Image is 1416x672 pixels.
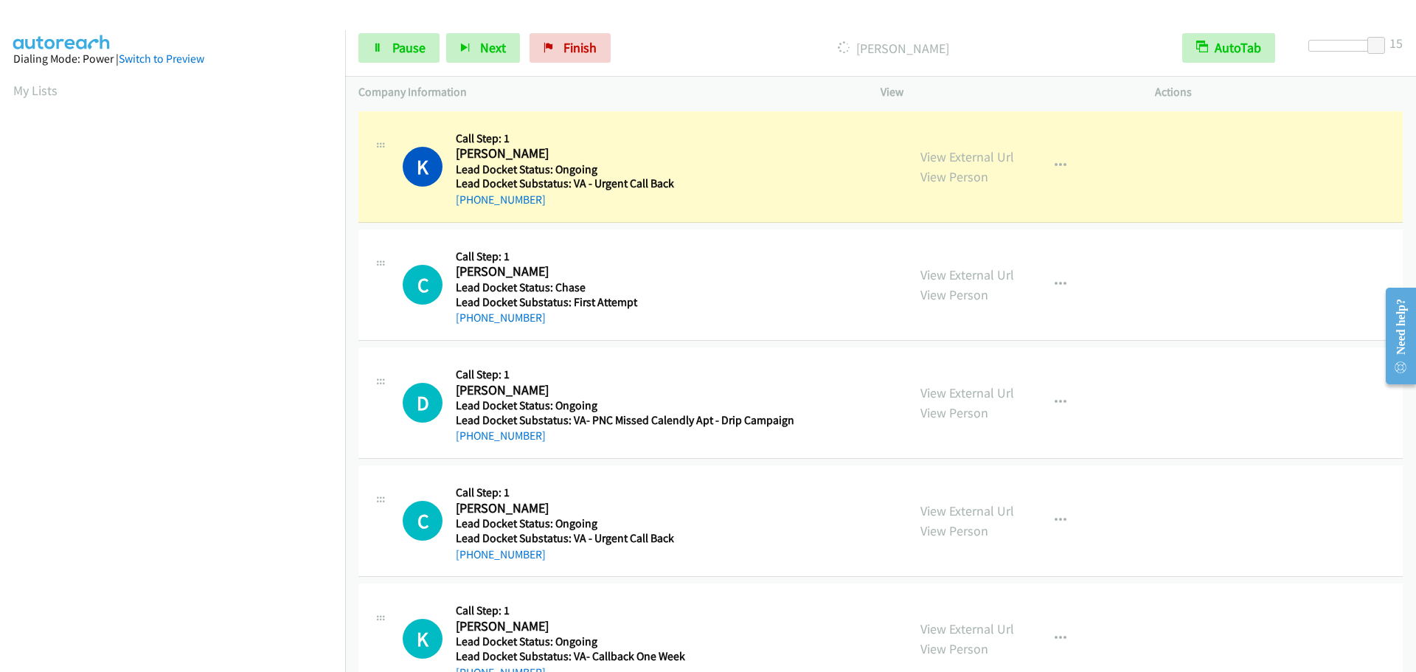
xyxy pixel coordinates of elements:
[920,286,988,303] a: View Person
[456,398,794,413] h5: Lead Docket Status: Ongoing
[920,640,988,657] a: View Person
[13,50,332,68] div: Dialing Mode: Power |
[392,39,426,56] span: Pause
[1182,33,1275,63] button: AutoTab
[403,265,442,305] h1: C
[920,502,1014,519] a: View External Url
[631,38,1156,58] p: [PERSON_NAME]
[358,83,854,101] p: Company Information
[920,266,1014,283] a: View External Url
[1389,33,1403,53] div: 15
[403,619,442,659] div: The call is yet to be attempted
[456,382,789,399] h2: [PERSON_NAME]
[403,383,442,423] h1: D
[456,280,789,295] h5: Lead Docket Status: Chase
[456,603,789,618] h5: Call Step: 1
[456,649,789,664] h5: Lead Docket Substatus: VA- Callback One Week
[920,620,1014,637] a: View External Url
[456,618,789,635] h2: [PERSON_NAME]
[456,249,789,264] h5: Call Step: 1
[1373,277,1416,395] iframe: Resource Center
[446,33,520,63] button: Next
[403,501,442,541] h1: C
[358,33,440,63] a: Pause
[456,131,789,146] h5: Call Step: 1
[456,547,546,561] a: [PHONE_NUMBER]
[456,531,789,546] h5: Lead Docket Substatus: VA - Urgent Call Back
[456,295,789,310] h5: Lead Docket Substatus: First Attempt
[403,619,442,659] h1: K
[920,384,1014,401] a: View External Url
[456,516,789,531] h5: Lead Docket Status: Ongoing
[563,39,597,56] span: Finish
[920,522,988,539] a: View Person
[456,634,789,649] h5: Lead Docket Status: Ongoing
[456,413,794,428] h5: Lead Docket Substatus: VA- PNC Missed Calendly Apt - Drip Campaign
[1155,83,1403,101] p: Actions
[403,501,442,541] div: The call is yet to be attempted
[920,404,988,421] a: View Person
[119,52,204,66] a: Switch to Preview
[456,176,789,191] h5: Lead Docket Substatus: VA - Urgent Call Back
[920,168,988,185] a: View Person
[456,162,789,177] h5: Lead Docket Status: Ongoing
[456,193,546,207] a: [PHONE_NUMBER]
[920,148,1014,165] a: View External Url
[480,39,506,56] span: Next
[456,429,546,443] a: [PHONE_NUMBER]
[456,311,546,325] a: [PHONE_NUMBER]
[456,367,794,382] h5: Call Step: 1
[456,500,789,517] h2: [PERSON_NAME]
[13,82,58,99] a: My Lists
[881,83,1128,101] p: View
[456,485,789,500] h5: Call Step: 1
[456,263,789,280] h2: [PERSON_NAME]
[403,265,442,305] div: The call is yet to be attempted
[530,33,611,63] a: Finish
[403,147,442,187] h1: K
[456,145,789,162] h2: [PERSON_NAME]
[403,383,442,423] div: The call is yet to be attempted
